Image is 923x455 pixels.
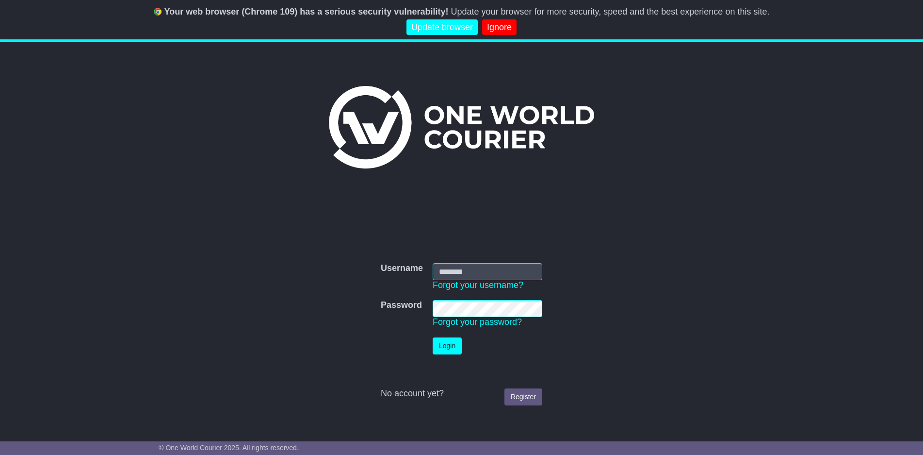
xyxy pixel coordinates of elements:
[433,280,523,290] a: Forgot your username?
[433,337,462,354] button: Login
[159,444,299,452] span: © One World Courier 2025. All rights reserved.
[406,19,478,35] a: Update browser
[381,263,423,274] label: Username
[482,19,517,35] a: Ignore
[433,317,522,327] a: Forgot your password?
[381,300,422,311] label: Password
[451,7,769,17] span: Update your browser for more security, speed and the best experience on this site.
[381,388,542,399] div: No account yet?
[329,86,594,169] img: One World
[504,388,542,405] a: Register
[164,7,449,17] b: Your web browser (Chrome 109) has a serious security vulnerability!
